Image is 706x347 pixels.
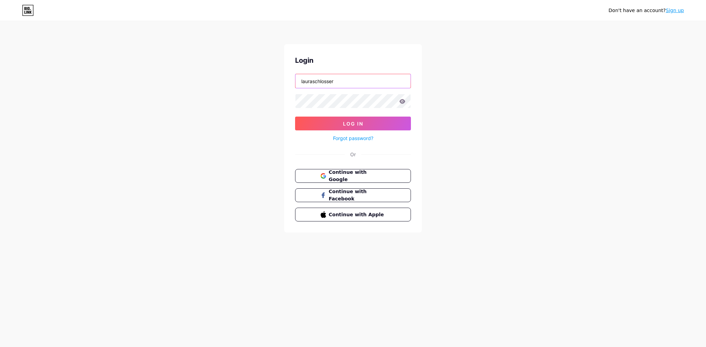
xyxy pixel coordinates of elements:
div: Login [295,55,411,66]
span: Continue with Google [329,169,386,183]
span: Log In [343,121,363,127]
input: Username [295,74,411,88]
div: Or [350,151,356,158]
div: Don't have an account? [608,7,684,14]
button: Continue with Google [295,169,411,183]
a: Forgot password? [333,135,373,142]
a: Sign up [666,8,684,13]
button: Continue with Facebook [295,188,411,202]
button: Log In [295,117,411,130]
span: Continue with Apple [329,211,386,218]
button: Continue with Apple [295,208,411,221]
span: Continue with Facebook [329,188,386,202]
